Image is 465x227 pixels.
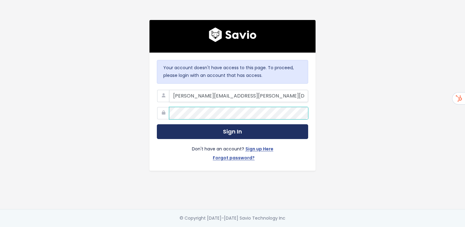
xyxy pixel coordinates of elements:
img: logo600x187.a314fd40982d.png [209,27,256,42]
input: Your Work Email Address [169,90,308,102]
div: © Copyright [DATE]-[DATE] Savio Technology Inc [180,214,285,222]
p: Your account doesn't have access to this page. To proceed, please login with an account that has ... [163,64,302,79]
a: Sign up Here [245,145,273,154]
button: Sign In [157,124,308,139]
a: Forgot password? [213,154,255,163]
div: Don't have an account? [157,139,308,163]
